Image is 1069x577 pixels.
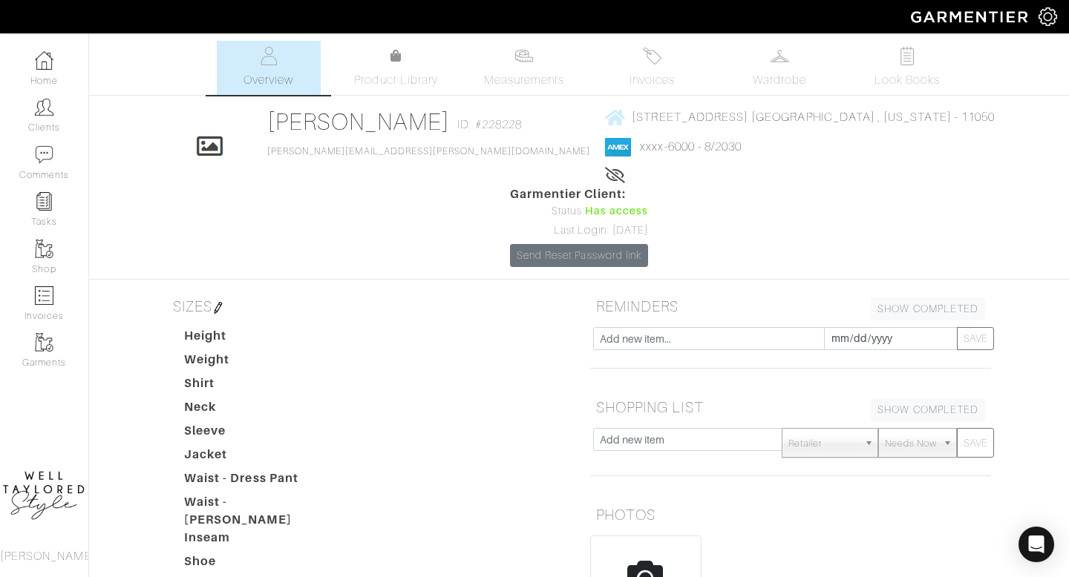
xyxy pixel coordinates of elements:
[173,398,342,422] dt: Neck
[173,375,342,398] dt: Shirt
[728,41,831,95] a: Wardrobe
[600,41,704,95] a: Invoices
[484,71,565,89] span: Measurements
[259,47,278,65] img: basicinfo-40fd8af6dae0f16599ec9e87c0ef1c0a1fdea2edbe929e3d69a839185d80c458.svg
[903,4,1039,30] img: garmentier-logo-header-white-b43fb05a5012e4ada735d5af1a66efaba907eab6374d6393d1fbf88cb4ef424d.png
[354,71,438,89] span: Product Library
[590,392,991,422] h5: SHOPPING LIST
[35,51,53,70] img: dashboard-icon-dbcd8f5a0b271acd01030246c82b418ddd0df26cd7fceb0bd07c9910d44c42f6.png
[344,47,448,89] a: Product Library
[957,428,994,458] button: SAVE
[605,138,631,156] img: american_express-1200034d2e149cdf2cc7894a33a747db654cf6f8355cb502592f1d228b2ac700.png
[871,297,985,320] a: SHOW COMPLETED
[457,116,522,133] span: ID: #228228
[753,71,806,89] span: Wardrobe
[173,446,342,469] dt: Jacket
[173,493,342,529] dt: Waist - [PERSON_NAME]
[510,203,648,220] div: Status:
[173,553,342,576] dt: Shoe
[243,71,293,89] span: Overview
[173,469,342,493] dt: Waist - Dress Pant
[472,41,577,95] a: Measurements
[788,429,858,458] span: Retailer
[585,203,649,220] span: Has access
[605,108,995,126] a: [STREET_ADDRESS] [GEOGRAPHIC_DATA] , [US_STATE] - 11050
[267,108,451,135] a: [PERSON_NAME]
[640,140,742,154] a: xxxx-6000 - 8/2030
[875,71,941,89] span: Look Books
[217,41,321,95] a: Overview
[173,327,342,351] dt: Height
[35,98,53,116] img: clients-icon-6bae9207a08558b7cb47a8932f037763ab4055f8c8b6bfacd5dc20c3e0201464.png
[35,192,53,211] img: reminder-icon-8004d30b9f0a5d33ae49ab947aed9ed385cf756f9e5892f1edd6e32f2345188e.png
[35,286,53,305] img: orders-icon-0abe47150d42831381b5fb84f609e132dff9fe21cb692f30cb5eec754e2cba89.png
[593,327,825,350] input: Add new item...
[855,41,959,95] a: Look Books
[957,327,994,350] button: SAVE
[632,111,995,124] span: [STREET_ADDRESS] [GEOGRAPHIC_DATA] , [US_STATE] - 11050
[1039,7,1057,26] img: gear-icon-white-bd11855cb880d31180b6d7d6211b90ccbf57a29d726f0c71d8c61bd08dd39cc2.png
[871,398,985,421] a: SHOW COMPLETED
[173,351,342,375] dt: Weight
[1019,527,1054,562] div: Open Intercom Messenger
[167,291,568,321] h5: SIZES
[267,146,591,156] a: [PERSON_NAME][EMAIL_ADDRESS][PERSON_NAME][DOMAIN_NAME]
[510,244,648,267] a: Send Reset Password link
[510,222,648,239] div: Last Login: [DATE]
[593,428,782,451] input: Add new item
[590,500,991,530] h5: PHOTOS
[35,240,53,258] img: garments-icon-b7da505a4dc4fd61783c78ac3ca0ef83fa9d6f193b1c9dc38574b1d14d53ca28.png
[212,302,224,314] img: pen-cf24a1663064a2ec1b9c1bd2387e9de7a2fa800b781884d57f21acf72779bad2.png
[510,185,648,203] span: Garmentier Client:
[630,71,675,89] span: Invoices
[885,429,937,458] span: Needs Now
[173,529,342,553] dt: Inseam
[590,291,991,321] h5: REMINDERS
[35,333,53,352] img: garments-icon-b7da505a4dc4fd61783c78ac3ca0ef83fa9d6f193b1c9dc38574b1d14d53ca28.png
[173,422,342,446] dt: Sleeve
[643,47,661,65] img: orders-27d20c2124de7fd6de4e0e44c1d41de31381a507db9b33961299e4e07d508b8c.svg
[514,47,533,65] img: measurements-466bbee1fd09ba9460f595b01e5d73f9e2bff037440d3c8f018324cb6cdf7a4a.svg
[35,145,53,164] img: comment-icon-a0a6a9ef722e966f86d9cbdc48e553b5cf19dbc54f86b18d962a5391bc8f6eb6.png
[771,47,789,65] img: wardrobe-487a4870c1b7c33e795ec22d11cfc2ed9d08956e64fb3008fe2437562e282088.svg
[898,47,917,65] img: todo-9ac3debb85659649dc8f770b8b6100bb5dab4b48dedcbae339e5042a72dfd3cc.svg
